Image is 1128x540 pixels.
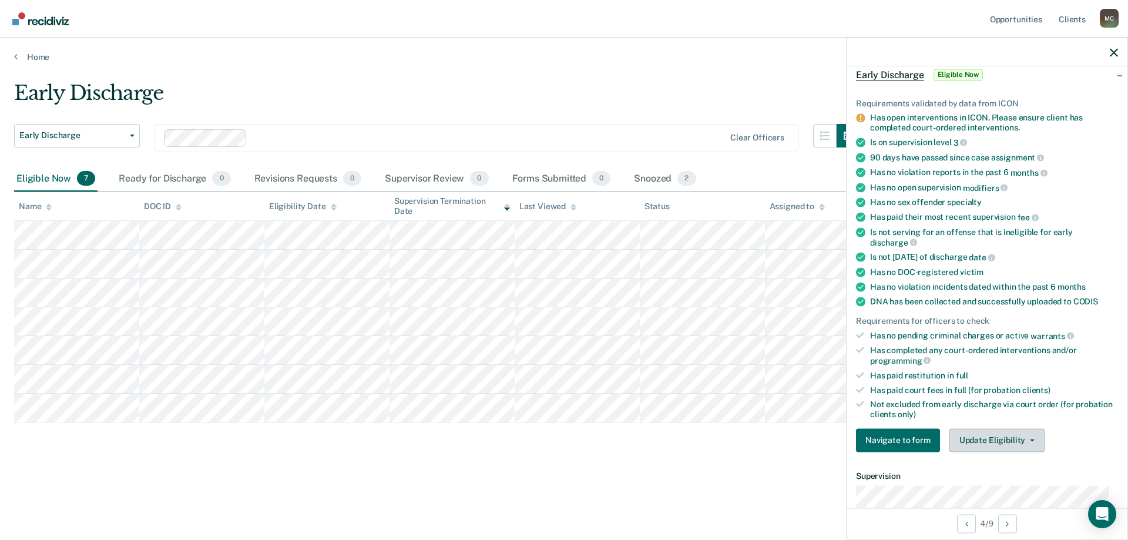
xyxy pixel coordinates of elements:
[870,385,1118,395] div: Has paid court fees in full (for probation
[144,202,182,212] div: DOC ID
[998,514,1017,533] button: Next Opportunity
[14,52,1114,62] a: Home
[870,330,1118,341] div: Has no pending criminal charges or active
[510,166,613,192] div: Forms Submitted
[1030,331,1074,340] span: warrants
[1057,281,1086,291] span: months
[957,514,976,533] button: Previous Opportunity
[960,267,983,276] span: victim
[1022,385,1050,394] span: clients)
[677,171,696,186] span: 2
[934,69,983,81] span: Eligible Now
[1073,296,1098,306] span: CODIS
[847,508,1127,539] div: 4 / 9
[592,171,610,186] span: 0
[1100,9,1119,28] div: M C
[947,197,982,207] span: specialty
[870,167,1118,178] div: Has no violation reports in the past 6
[1100,9,1119,28] button: Profile dropdown button
[14,166,98,192] div: Eligible Now
[343,171,361,186] span: 0
[856,428,945,452] a: Navigate to form link
[963,183,1008,192] span: modifiers
[394,196,510,216] div: Supervision Termination Date
[847,56,1127,93] div: Early DischargeEligible Now
[870,137,1118,147] div: Is on supervision level
[212,171,230,186] span: 0
[382,166,491,192] div: Supervisor Review
[19,130,125,140] span: Early Discharge
[519,202,576,212] div: Last Viewed
[14,81,860,115] div: Early Discharge
[870,182,1118,193] div: Has no open supervision
[870,227,1118,247] div: Is not serving for an offense that is ineligible for early
[949,428,1045,452] button: Update Eligibility
[19,202,52,212] div: Name
[1010,167,1048,177] span: months
[870,197,1118,207] div: Has no sex offender
[856,98,1118,108] div: Requirements validated by data from ICON
[870,237,917,247] span: discharge
[644,202,670,212] div: Status
[870,152,1118,163] div: 90 days have passed since case
[898,410,916,419] span: only)
[870,267,1118,277] div: Has no DOC-registered
[770,202,825,212] div: Assigned to
[870,355,931,365] span: programming
[870,346,1118,365] div: Has completed any court-ordered interventions and/or
[252,166,364,192] div: Revisions Requests
[1018,213,1039,222] span: fee
[12,12,69,25] img: Recidiviz
[870,281,1118,291] div: Has no violation incidents dated within the past 6
[991,153,1044,162] span: assignment
[870,113,1118,133] div: Has open interventions in ICON. Please ensure client has completed court-ordered interventions.
[632,166,698,192] div: Snoozed
[870,400,1118,420] div: Not excluded from early discharge via court order (for probation clients
[856,428,940,452] button: Navigate to form
[870,252,1118,263] div: Is not [DATE] of discharge
[470,171,488,186] span: 0
[77,171,95,186] span: 7
[969,253,995,262] span: date
[870,370,1118,380] div: Has paid restitution in
[116,166,233,192] div: Ready for Discharge
[856,471,1118,481] dt: Supervision
[956,370,968,380] span: full
[954,137,968,147] span: 3
[870,296,1118,306] div: DNA has been collected and successfully uploaded to
[730,133,784,143] div: Clear officers
[856,69,924,81] span: Early Discharge
[870,212,1118,223] div: Has paid their most recent supervision
[1088,500,1116,528] div: Open Intercom Messenger
[269,202,337,212] div: Eligibility Date
[856,316,1118,326] div: Requirements for officers to check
